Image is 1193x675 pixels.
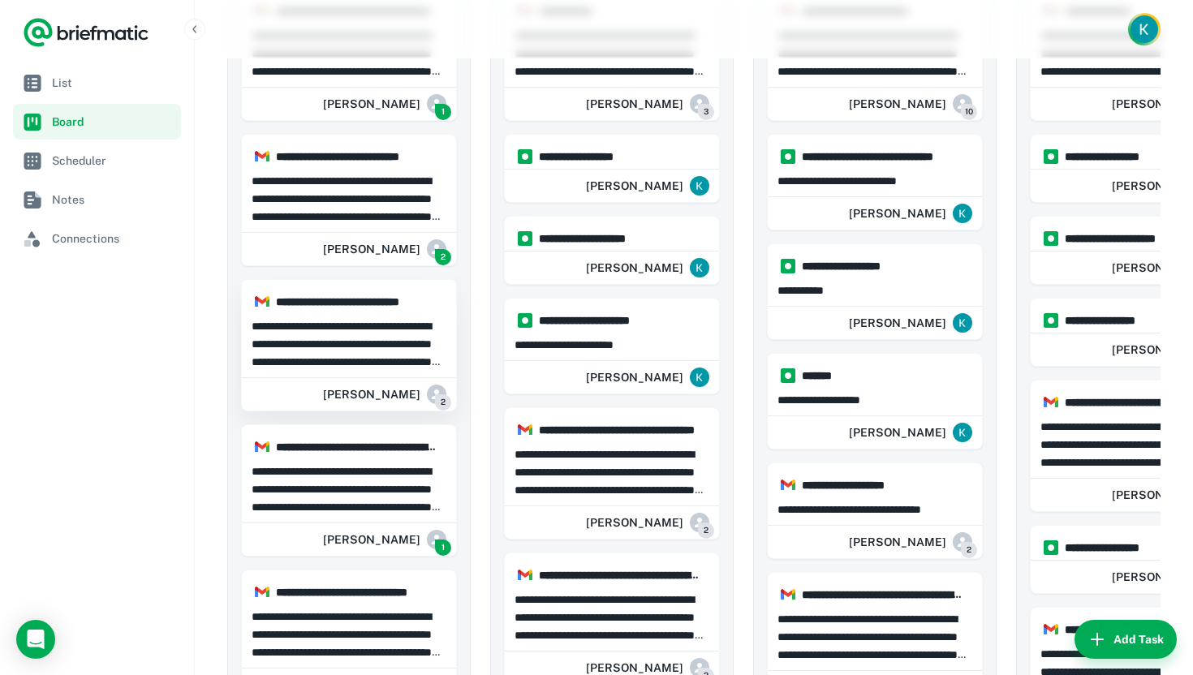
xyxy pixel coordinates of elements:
[586,368,683,386] h6: [PERSON_NAME]
[518,568,532,583] img: https://app.briefmatic.com/assets/integrations/gmail.png
[52,113,174,131] span: Board
[953,204,972,223] img: ACg8ocIZFM1FNgLIj_5FCpSvPpV0t-FvOHOuPYEPkvuRwFGVUr5Yuw=s96-c
[13,182,181,217] a: Notes
[961,542,977,558] span: 2
[1044,395,1058,410] img: https://app.briefmatic.com/assets/integrations/gmail.png
[586,88,709,120] div: Mackenzi Farquer
[13,65,181,101] a: List
[849,526,972,558] div: Rachel Kenney
[586,252,709,284] div: Kristina Jackson
[586,514,683,531] h6: [PERSON_NAME]
[781,478,795,492] img: https://app.briefmatic.com/assets/integrations/gmail.png
[698,522,714,539] span: 2
[953,313,972,333] img: ACg8ocIZFM1FNgLIj_5FCpSvPpV0t-FvOHOuPYEPkvuRwFGVUr5Yuw=s96-c
[1044,149,1058,164] img: https://app.briefmatic.com/assets/integrations/manual.png
[518,423,532,437] img: https://app.briefmatic.com/assets/integrations/gmail.png
[1044,540,1058,555] img: https://app.briefmatic.com/assets/integrations/manual.png
[586,506,709,539] div: Kristina Jackson
[435,540,451,556] span: 1
[255,440,269,454] img: https://app.briefmatic.com/assets/integrations/gmail.png
[52,152,174,170] span: Scheduler
[504,216,720,285] div: https://app.briefmatic.com/assets/integrations/manual.png**** **** **** **** *Kristina Jackson
[323,88,446,120] div: Mackenzi Farquer
[1131,15,1158,43] img: Kristina Jackson
[1044,313,1058,328] img: https://app.briefmatic.com/assets/integrations/manual.png
[781,149,795,164] img: https://app.briefmatic.com/assets/integrations/manual.png
[52,230,174,247] span: Connections
[781,259,795,273] img: https://app.briefmatic.com/assets/integrations/manual.png
[435,394,451,411] span: 2
[1044,231,1058,246] img: https://app.briefmatic.com/assets/integrations/manual.png
[23,16,149,49] a: Logo
[690,258,709,277] img: ACg8ocIZFM1FNgLIj_5FCpSvPpV0t-FvOHOuPYEPkvuRwFGVUr5Yuw=s96-c
[586,259,683,277] h6: [PERSON_NAME]
[255,585,269,600] img: https://app.briefmatic.com/assets/integrations/gmail.png
[586,170,709,202] div: Kristina Jackson
[323,385,420,403] h6: [PERSON_NAME]
[953,423,972,442] img: ACg8ocIZFM1FNgLIj_5FCpSvPpV0t-FvOHOuPYEPkvuRwFGVUr5Yuw=s96-c
[504,134,720,203] div: https://app.briefmatic.com/assets/integrations/manual.png**** **** **** ***Kristina Jackson
[518,231,532,246] img: https://app.briefmatic.com/assets/integrations/manual.png
[849,197,972,230] div: Kristina Jackson
[586,95,683,113] h6: [PERSON_NAME]
[323,523,446,556] div: Mackenzi Farquer
[13,221,181,256] a: Connections
[849,88,972,120] div: Sara Laiche
[16,620,55,659] div: Open Intercom Messenger
[323,233,446,265] div: Jessie Zike
[255,295,269,309] img: https://app.briefmatic.com/assets/integrations/gmail.png
[586,361,709,393] div: Kristina Jackson
[849,95,946,113] h6: [PERSON_NAME]
[849,533,946,551] h6: [PERSON_NAME]
[690,176,709,196] img: ACg8ocIZFM1FNgLIj_5FCpSvPpV0t-FvOHOuPYEPkvuRwFGVUr5Yuw=s96-c
[518,313,532,328] img: https://app.briefmatic.com/assets/integrations/manual.png
[255,149,269,164] img: https://app.briefmatic.com/assets/integrations/gmail.png
[849,307,972,339] div: Kristina Jackson
[849,204,946,222] h6: [PERSON_NAME]
[13,143,181,178] a: Scheduler
[52,74,174,92] span: List
[323,378,446,411] div: Kate H
[849,416,972,449] div: Kristina Jackson
[518,149,532,164] img: https://app.briefmatic.com/assets/integrations/manual.png
[13,104,181,140] a: Board
[1128,13,1161,45] button: Account button
[961,104,977,120] span: 10
[52,191,174,209] span: Notes
[1044,622,1058,637] img: https://app.briefmatic.com/assets/integrations/gmail.png
[690,368,709,387] img: ACg8ocIZFM1FNgLIj_5FCpSvPpV0t-FvOHOuPYEPkvuRwFGVUr5Yuw=s96-c
[1075,620,1177,659] button: Add Task
[435,249,451,265] span: 2
[849,314,946,332] h6: [PERSON_NAME]
[781,368,795,383] img: https://app.briefmatic.com/assets/integrations/manual.png
[323,240,420,258] h6: [PERSON_NAME]
[849,423,946,441] h6: [PERSON_NAME]
[435,104,451,120] span: 1
[698,104,714,120] span: 3
[586,177,683,195] h6: [PERSON_NAME]
[323,95,420,113] h6: [PERSON_NAME]
[781,587,795,602] img: https://app.briefmatic.com/assets/integrations/gmail.png
[323,531,420,548] h6: [PERSON_NAME]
